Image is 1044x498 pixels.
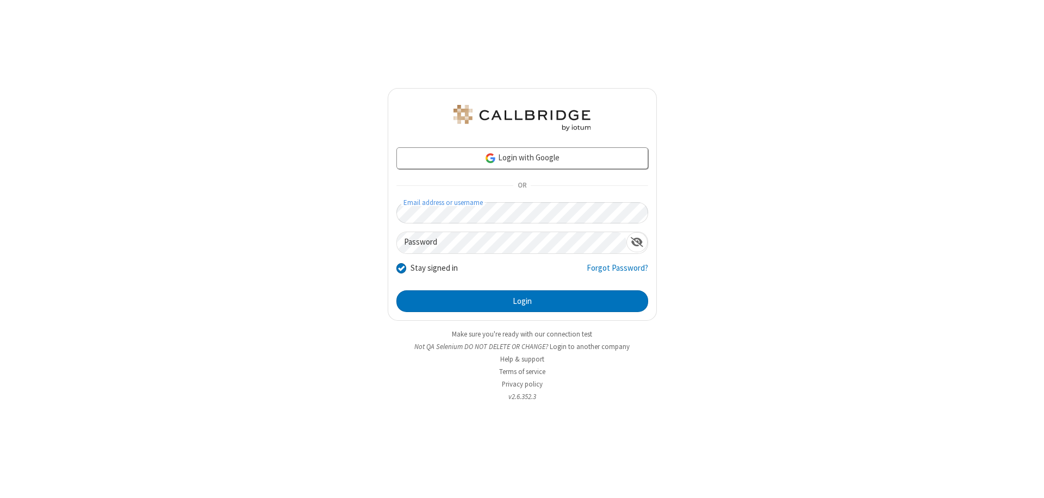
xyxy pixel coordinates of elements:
img: google-icon.png [484,152,496,164]
div: Show password [626,232,648,252]
button: Login to another company [550,341,630,352]
a: Make sure you're ready with our connection test [452,329,592,339]
a: Terms of service [499,367,545,376]
li: Not QA Selenium DO NOT DELETE OR CHANGE? [388,341,657,352]
a: Help & support [500,354,544,364]
input: Password [397,232,626,253]
a: Privacy policy [502,379,543,389]
label: Stay signed in [411,262,458,275]
li: v2.6.352.3 [388,391,657,402]
span: OR [513,178,531,194]
img: QA Selenium DO NOT DELETE OR CHANGE [451,105,593,131]
iframe: Chat [1017,470,1036,490]
a: Forgot Password? [587,262,648,283]
a: Login with Google [396,147,648,169]
button: Login [396,290,648,312]
input: Email address or username [396,202,648,223]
